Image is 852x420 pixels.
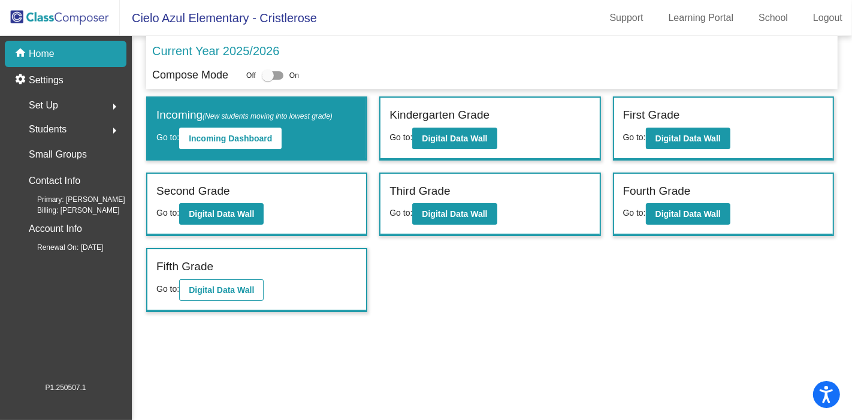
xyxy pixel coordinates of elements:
span: Go to: [156,208,179,217]
b: Digital Data Wall [422,209,487,219]
span: Cielo Azul Elementary - Cristlerose [120,8,317,28]
p: Home [29,47,55,61]
label: Fourth Grade [623,183,691,200]
b: Digital Data Wall [655,134,721,143]
label: Third Grade [389,183,450,200]
span: On [289,70,299,81]
button: Digital Data Wall [412,203,497,225]
p: Small Groups [29,146,87,163]
mat-icon: arrow_right [107,99,122,114]
span: Renewal On: [DATE] [18,242,103,253]
label: Fifth Grade [156,258,213,276]
button: Incoming Dashboard [179,128,282,149]
a: Learning Portal [659,8,744,28]
a: Support [600,8,653,28]
a: Logout [803,8,852,28]
span: Set Up [29,97,58,114]
p: Contact Info [29,173,80,189]
button: Digital Data Wall [179,279,264,301]
p: Current Year 2025/2026 [152,42,279,60]
span: Primary: [PERSON_NAME] [18,194,125,205]
span: Go to: [156,132,179,142]
label: Kindergarten Grade [389,107,490,124]
button: Digital Data Wall [646,203,730,225]
p: Settings [29,73,64,87]
span: (New students moving into lowest grade) [203,112,333,120]
b: Incoming Dashboard [189,134,272,143]
mat-icon: home [14,47,29,61]
a: School [749,8,797,28]
button: Digital Data Wall [179,203,264,225]
button: Digital Data Wall [412,128,497,149]
label: First Grade [623,107,680,124]
b: Digital Data Wall [422,134,487,143]
mat-icon: settings [14,73,29,87]
b: Digital Data Wall [189,209,254,219]
b: Digital Data Wall [189,285,254,295]
span: Go to: [156,284,179,294]
p: Compose Mode [152,67,228,83]
span: Go to: [389,132,412,142]
span: Go to: [623,208,646,217]
mat-icon: arrow_right [107,123,122,138]
span: Students [29,121,67,138]
button: Digital Data Wall [646,128,730,149]
label: Second Grade [156,183,230,200]
span: Go to: [623,132,646,142]
p: Account Info [29,220,82,237]
label: Incoming [156,107,333,124]
span: Go to: [389,208,412,217]
span: Off [246,70,256,81]
span: Billing: [PERSON_NAME] [18,205,119,216]
b: Digital Data Wall [655,209,721,219]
